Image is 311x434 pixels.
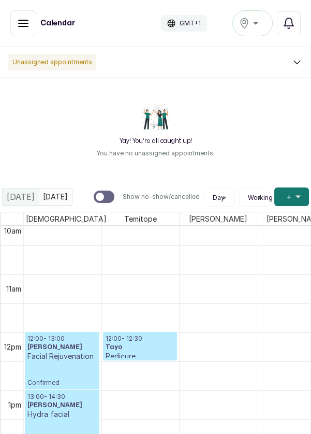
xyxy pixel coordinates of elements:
span: + [287,192,291,202]
p: Pedicure [106,351,174,361]
div: 11am [4,283,23,294]
p: 12:00 - 12:30 [106,335,174,343]
h1: Calendar [40,18,75,28]
p: Hydra facial [27,409,97,419]
p: Facial Rejuvenation [27,351,97,361]
span: [DATE] [7,191,35,203]
div: 1pm [6,399,23,410]
p: Unassigned appointments [8,54,96,70]
span: [PERSON_NAME] [187,212,249,225]
span: Working [248,194,273,202]
button: + [274,187,309,206]
h3: [PERSON_NAME] [27,401,97,409]
button: Working [244,194,265,202]
h3: [PERSON_NAME] [27,343,97,351]
h3: Tayo [106,343,174,351]
p: GMT+1 [180,19,201,27]
p: 12:00 - 13:00 [27,335,97,343]
p: 13:00 - 14:30 [27,393,97,401]
div: 12pm [2,341,23,352]
p: You have no unassigned appointments. [96,149,215,157]
span: Temitope [122,212,159,225]
p: Confirmed [27,361,97,387]
button: Day [209,194,230,202]
h2: Yay! You’re all caught up! [120,137,192,145]
div: [DATE] [3,189,39,205]
span: Day [213,194,225,202]
div: 10am [2,225,23,236]
span: [DEMOGRAPHIC_DATA] [24,212,109,225]
p: Show no-show/cancelled [123,193,200,201]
